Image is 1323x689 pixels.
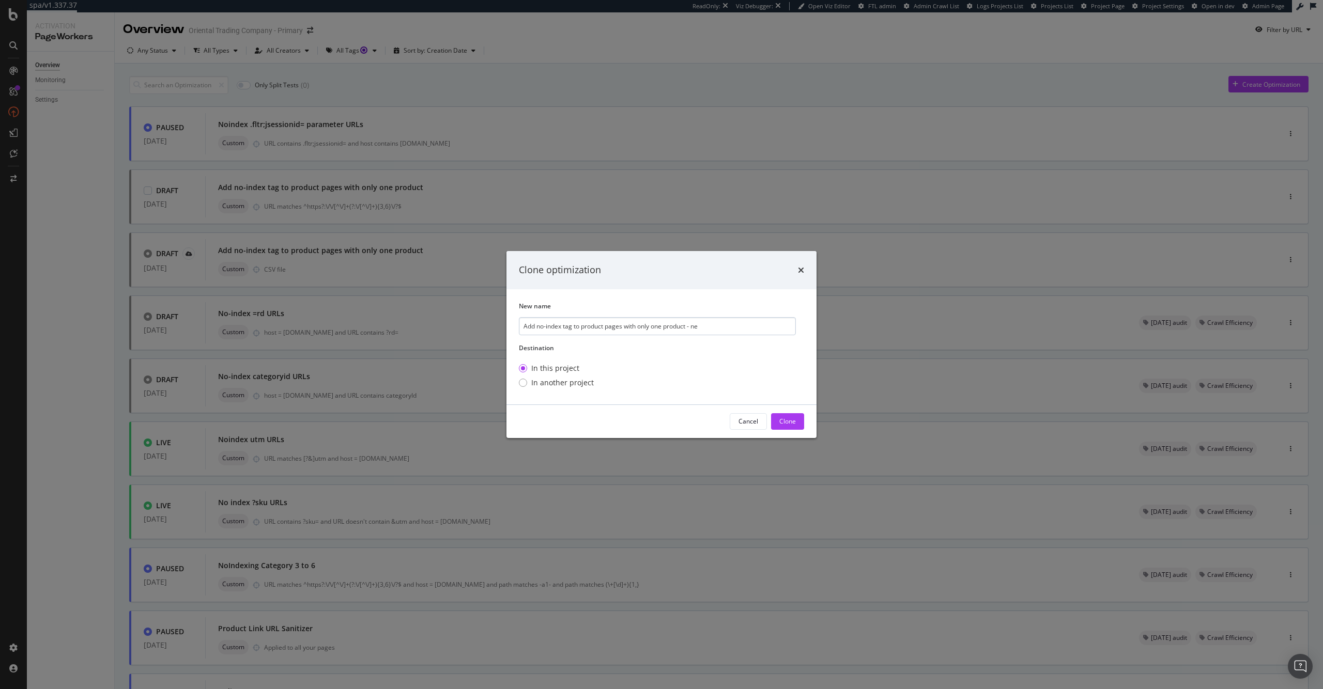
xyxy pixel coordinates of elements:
div: Open Intercom Messenger [1288,654,1313,679]
div: In this project [519,363,594,373]
div: Clone optimization [519,263,601,277]
div: Cancel [739,417,758,426]
div: times [798,263,804,277]
div: In another project [519,378,594,388]
button: Clone [771,413,804,430]
div: In another project [531,378,594,388]
div: In this project [531,363,579,373]
button: Cancel [730,413,767,430]
label: New name [519,302,796,310]
label: Destination [519,343,796,352]
div: modal [506,251,817,438]
div: Clone [779,417,796,426]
